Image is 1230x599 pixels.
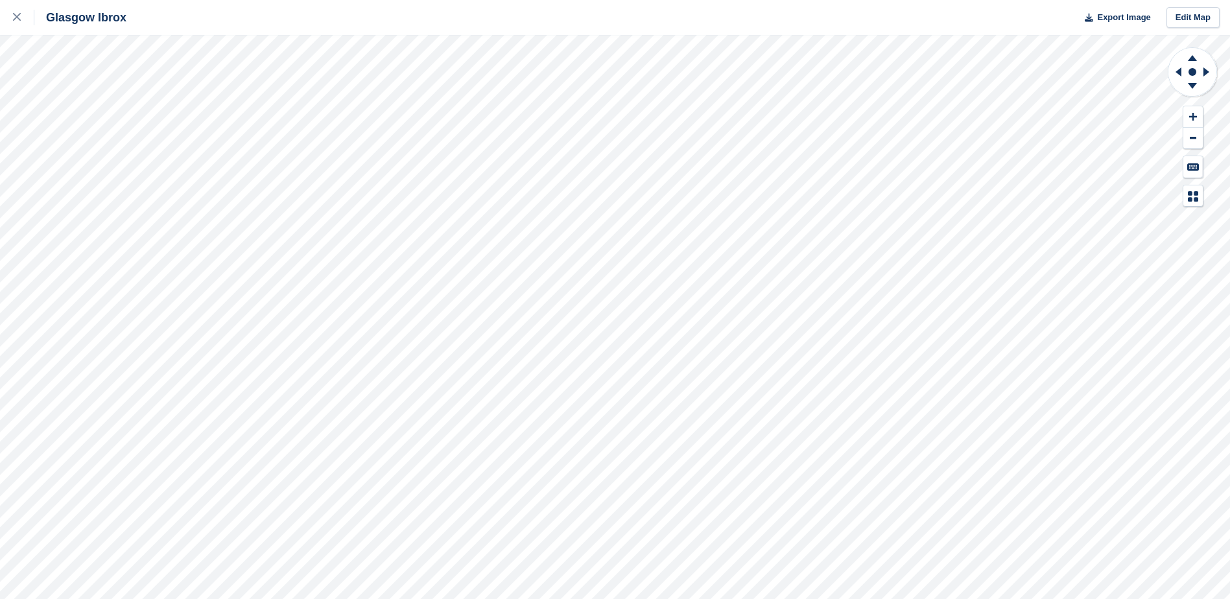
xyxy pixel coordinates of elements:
[1183,156,1203,178] button: Keyboard Shortcuts
[1166,7,1220,29] a: Edit Map
[1097,11,1150,24] span: Export Image
[1183,106,1203,128] button: Zoom In
[1183,185,1203,207] button: Map Legend
[34,10,126,25] div: Glasgow Ibrox
[1183,128,1203,149] button: Zoom Out
[1077,7,1151,29] button: Export Image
